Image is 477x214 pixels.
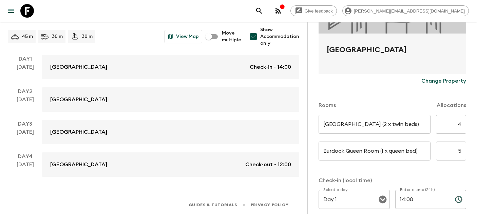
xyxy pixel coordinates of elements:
p: Change Property [421,77,466,85]
div: [DATE] [17,128,34,144]
p: Day 3 [8,120,42,128]
p: Rooms [319,101,336,109]
h2: [GEOGRAPHIC_DATA] [327,44,458,66]
a: [GEOGRAPHIC_DATA] [42,87,299,112]
p: [GEOGRAPHIC_DATA] [50,128,107,136]
p: [GEOGRAPHIC_DATA] [50,63,107,71]
input: eg. Double superior treehouse [319,142,431,160]
p: 30 m [52,33,63,40]
p: Allocations [437,101,466,109]
div: [PERSON_NAME][EMAIL_ADDRESS][DOMAIN_NAME] [342,5,469,16]
button: search adventures [252,4,266,18]
button: Change Property [421,74,466,88]
p: 45 m [22,33,33,40]
input: eg. Tent on a jeep [319,115,431,134]
div: [DATE] [17,95,34,112]
p: Check-in - 14:00 [250,63,291,71]
label: Enter a time (24h) [400,187,435,193]
a: [GEOGRAPHIC_DATA]Check-in - 14:00 [42,55,299,79]
div: [DATE] [17,63,34,79]
a: Guides & Tutorials [189,201,237,209]
a: Give feedback [290,5,337,16]
span: Move multiple [222,30,241,43]
a: [GEOGRAPHIC_DATA] [42,120,299,144]
p: Check-in (local time) [319,176,466,185]
p: [GEOGRAPHIC_DATA] [50,160,107,169]
p: [GEOGRAPHIC_DATA] [50,95,107,104]
p: Day 4 [8,152,42,160]
button: Open [378,195,387,204]
button: Choose time, selected time is 2:00 PM [452,193,465,206]
div: [DATE] [17,160,34,177]
label: Select a day [323,187,347,193]
a: [GEOGRAPHIC_DATA]Check-out - 12:00 [42,152,299,177]
p: Day 2 [8,87,42,95]
p: Day 1 [8,55,42,63]
p: Check-out - 12:00 [245,160,291,169]
span: Give feedback [301,8,337,14]
button: menu [4,4,18,18]
a: Privacy Policy [251,201,288,209]
input: hh:mm [395,190,450,209]
p: 30 m [82,33,93,40]
span: [PERSON_NAME][EMAIL_ADDRESS][DOMAIN_NAME] [350,8,469,14]
span: Show Accommodation only [260,26,299,47]
button: View Map [165,30,202,43]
